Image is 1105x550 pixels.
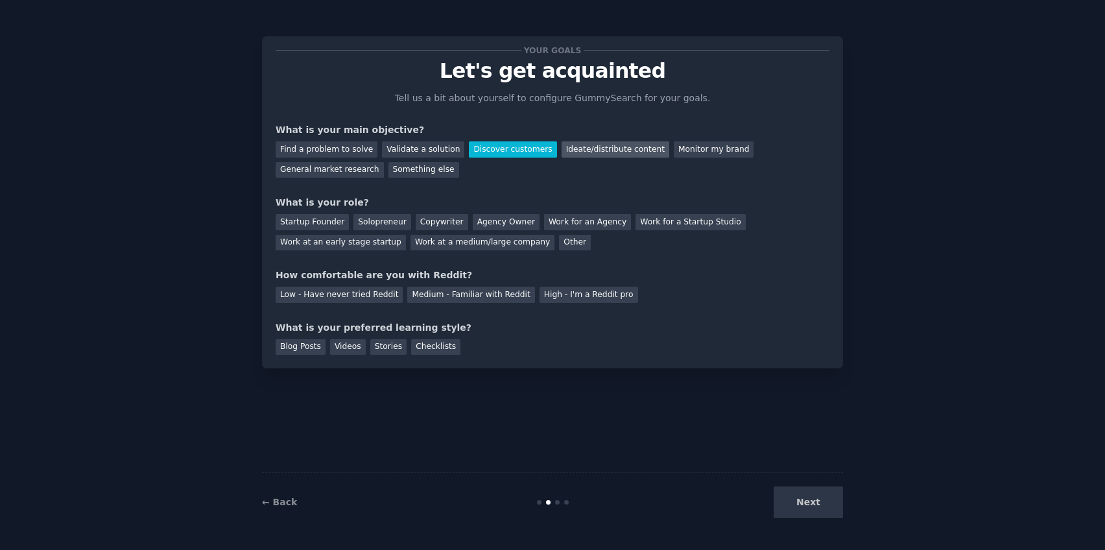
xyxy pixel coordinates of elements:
[544,214,631,230] div: Work for an Agency
[540,287,638,303] div: High - I'm a Reddit pro
[469,141,556,158] div: Discover customers
[276,214,349,230] div: Startup Founder
[353,214,410,230] div: Solopreneur
[559,235,591,251] div: Other
[262,497,297,507] a: ← Back
[276,60,829,82] p: Let's get acquainted
[276,235,406,251] div: Work at an early stage startup
[370,339,407,355] div: Stories
[416,214,468,230] div: Copywriter
[382,141,464,158] div: Validate a solution
[674,141,754,158] div: Monitor my brand
[276,162,384,178] div: General market research
[276,269,829,282] div: How comfortable are you with Reddit?
[388,162,459,178] div: Something else
[411,339,460,355] div: Checklists
[276,196,829,209] div: What is your role?
[521,43,584,57] span: Your goals
[410,235,554,251] div: Work at a medium/large company
[276,339,326,355] div: Blog Posts
[562,141,669,158] div: Ideate/distribute content
[389,91,716,105] p: Tell us a bit about yourself to configure GummySearch for your goals.
[473,214,540,230] div: Agency Owner
[407,287,534,303] div: Medium - Familiar with Reddit
[276,141,377,158] div: Find a problem to solve
[276,123,829,137] div: What is your main objective?
[330,339,366,355] div: Videos
[636,214,745,230] div: Work for a Startup Studio
[276,321,829,335] div: What is your preferred learning style?
[276,287,403,303] div: Low - Have never tried Reddit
